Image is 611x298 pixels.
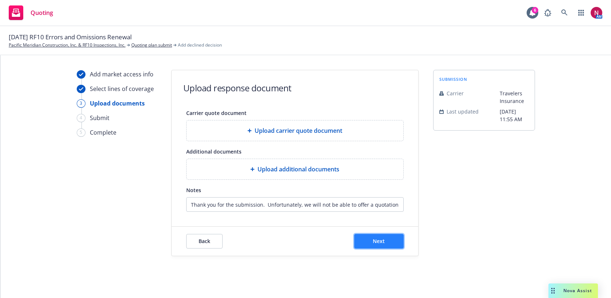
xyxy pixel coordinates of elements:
div: Submit [90,114,109,122]
span: Travelers Insurance [500,90,529,105]
div: Add market access info [90,70,153,79]
span: [DATE] 11:55 AM [500,108,529,123]
span: Nova Assist [563,287,592,294]
span: submission [439,76,467,82]
a: Quoting [6,3,56,23]
span: Notes [186,187,201,194]
div: 5 [77,128,85,137]
span: Additional documents [186,148,241,155]
span: Carrier quote document [186,110,247,116]
button: Nova Assist [548,283,598,298]
a: Report a Bug [540,5,555,20]
h1: Upload response document [183,82,292,94]
button: Back [186,234,223,249]
a: Quoting plan submit [131,42,172,48]
div: Drag to move [548,283,558,298]
span: Add declined decision [178,42,222,48]
span: Upload additional documents [257,165,339,174]
div: 4 [77,114,85,122]
span: Upload carrier quote document [255,126,342,135]
a: Pacific Meridian Construction, Inc. & RF10 Inspections, Inc. [9,42,125,48]
span: Last updated [447,108,479,115]
div: Complete [90,128,116,137]
div: Upload additional documents [186,159,404,180]
div: 3 [77,99,85,108]
a: Search [557,5,572,20]
span: [DATE] RF10 Errors and Omissions Renewal [9,32,132,42]
span: Back [199,238,210,245]
div: 6 [532,7,538,13]
img: photo [591,7,602,19]
span: Next [373,238,385,245]
div: Select lines of coverage [90,84,154,93]
span: Quoting [31,10,53,16]
button: Next [354,234,404,249]
a: Switch app [574,5,588,20]
div: Upload carrier quote document [186,120,404,141]
span: Carrier [447,90,464,97]
div: Upload documents [90,99,145,108]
